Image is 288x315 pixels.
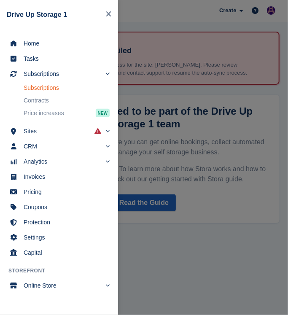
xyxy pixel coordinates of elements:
[96,109,110,117] div: NEW
[24,280,101,291] span: Online Store
[8,267,118,275] span: Storefront
[24,247,105,258] span: Capital
[24,82,110,94] a: Subscriptions
[7,10,102,20] div: Drive Up Storage 1
[24,109,64,117] span: Price increases
[24,53,105,65] span: Tasks
[24,107,110,119] a: Price increases NEW
[24,201,105,213] span: Coupons
[24,156,101,167] span: Analytics
[24,94,110,106] a: Contracts
[24,125,101,137] span: Sites
[24,171,105,183] span: Invoices
[102,7,115,22] button: Close navigation
[24,216,105,228] span: Protection
[94,128,101,135] i: Smart entry sync failures have occurred
[24,68,101,80] span: Subscriptions
[24,232,105,243] span: Settings
[24,186,105,198] span: Pricing
[24,140,101,152] span: CRM
[24,38,105,49] span: Home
